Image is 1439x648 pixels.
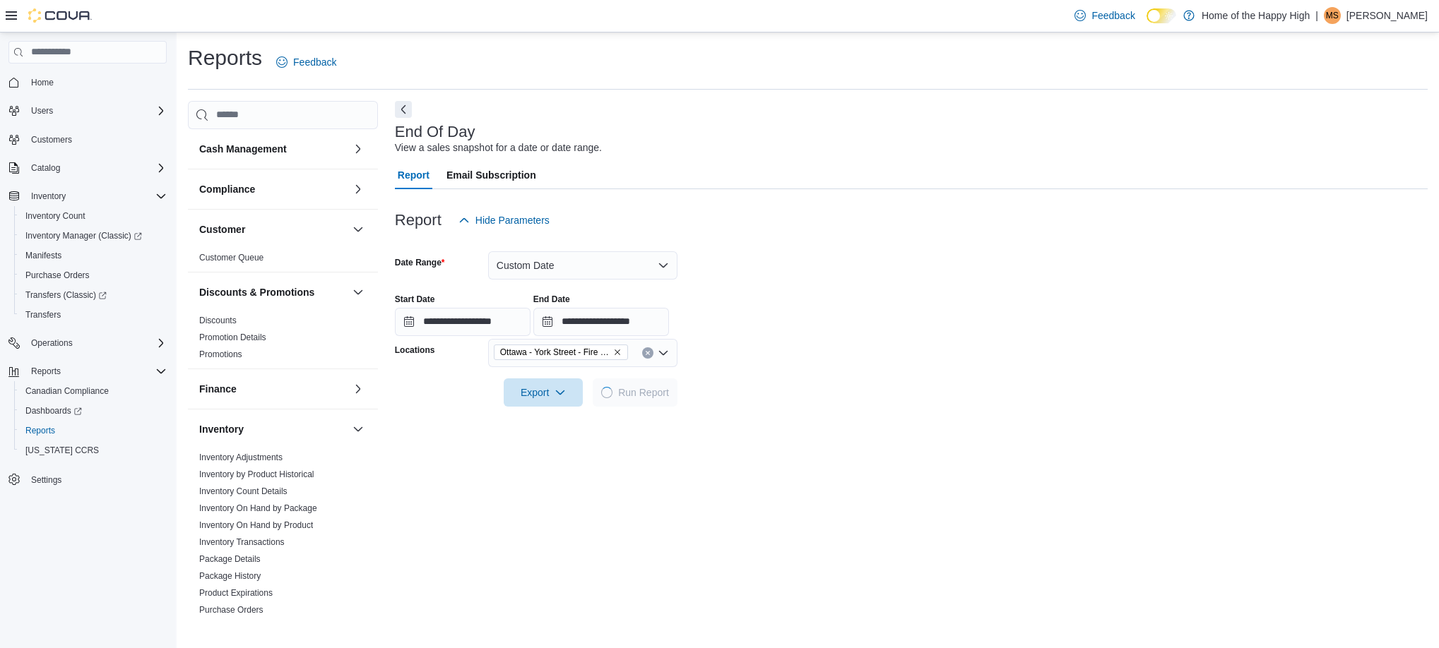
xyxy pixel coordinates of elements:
[25,102,59,119] button: Users
[20,227,148,244] a: Inventory Manager (Classic)
[199,253,263,263] a: Customer Queue
[3,186,172,206] button: Inventory
[199,285,347,299] button: Discounts & Promotions
[20,306,66,323] a: Transfers
[1147,8,1176,23] input: Dark Mode
[25,270,90,281] span: Purchase Orders
[642,347,653,359] button: Clear input
[618,385,669,400] span: Run Report
[14,206,172,226] button: Inventory Count
[20,306,167,323] span: Transfers
[199,422,244,436] h3: Inventory
[3,129,172,150] button: Customers
[446,161,536,189] span: Email Subscription
[20,402,167,419] span: Dashboards
[25,74,59,91] a: Home
[395,101,412,118] button: Next
[1202,7,1310,24] p: Home of the Happy High
[25,385,109,397] span: Canadian Compliance
[31,162,60,174] span: Catalog
[31,134,72,145] span: Customers
[20,287,112,304] a: Transfers (Classic)
[25,102,167,119] span: Users
[3,469,172,489] button: Settings
[20,287,167,304] span: Transfers (Classic)
[25,210,85,222] span: Inventory Count
[199,486,288,497] span: Inventory Count Details
[31,474,61,486] span: Settings
[395,124,475,140] h3: End Of Day
[20,422,61,439] a: Reports
[25,250,61,261] span: Manifests
[494,344,628,360] span: Ottawa - York Street - Fire & Flower
[14,381,172,401] button: Canadian Compliance
[658,347,669,359] button: Open list of options
[199,315,237,326] span: Discounts
[199,605,263,615] a: Purchase Orders
[20,247,167,264] span: Manifests
[199,222,347,236] button: Customer
[25,188,71,205] button: Inventory
[199,554,261,564] a: Package Details
[31,105,53,116] span: Users
[14,440,172,460] button: [US_STATE] CCRS
[199,332,266,342] a: Promotion Details
[199,537,285,547] a: Inventory Transactions
[199,222,245,236] h3: Customer
[20,383,167,400] span: Canadian Compliance
[25,470,167,488] span: Settings
[601,387,612,398] span: Loading
[350,421,367,438] button: Inventory
[20,208,91,224] a: Inventory Count
[1315,7,1318,24] p: |
[3,333,172,353] button: Operations
[395,140,602,155] div: View a sales snapshot for a date or date range.
[199,587,273,599] span: Product Expirations
[199,520,313,530] a: Inventory On Hand by Product
[31,366,61,377] span: Reports
[395,257,445,268] label: Date Range
[504,378,583,407] button: Export
[25,309,61,320] span: Transfers
[1346,7,1428,24] p: [PERSON_NAME]
[199,486,288,496] a: Inventory Count Details
[1326,7,1339,24] span: MS
[14,285,172,305] a: Transfers (Classic)
[199,469,314,480] span: Inventory by Product Historical
[199,182,347,196] button: Compliance
[25,188,167,205] span: Inventory
[350,380,367,397] button: Finance
[533,308,669,336] input: Press the down key to open a popover containing a calendar.
[199,520,313,531] span: Inventory On Hand by Product
[25,73,167,91] span: Home
[14,226,172,246] a: Inventory Manager (Classic)
[512,378,574,407] span: Export
[199,503,317,514] span: Inventory On Hand by Package
[199,570,261,582] span: Package History
[20,267,167,284] span: Purchase Orders
[1069,1,1140,30] a: Feedback
[25,131,78,148] a: Customers
[25,131,167,148] span: Customers
[188,44,262,72] h1: Reports
[20,402,88,419] a: Dashboards
[613,348,622,356] button: Remove Ottawa - York Street - Fire & Flower from selection in this group
[199,349,242,359] a: Promotions
[199,252,263,263] span: Customer Queue
[593,378,677,407] button: LoadingRun Report
[199,588,273,598] a: Product Expirations
[199,536,285,548] span: Inventory Transactions
[395,344,435,356] label: Locations
[395,212,442,229] h3: Report
[3,72,172,92] button: Home
[25,363,167,380] span: Reports
[1091,8,1135,23] span: Feedback
[199,571,261,581] a: Package History
[199,142,287,156] h3: Cash Management
[20,383,114,400] a: Canadian Compliance
[271,48,342,76] a: Feedback
[25,335,167,352] span: Operations
[199,316,237,325] a: Discounts
[453,206,555,234] button: Hide Parameters
[20,442,167,459] span: Washington CCRS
